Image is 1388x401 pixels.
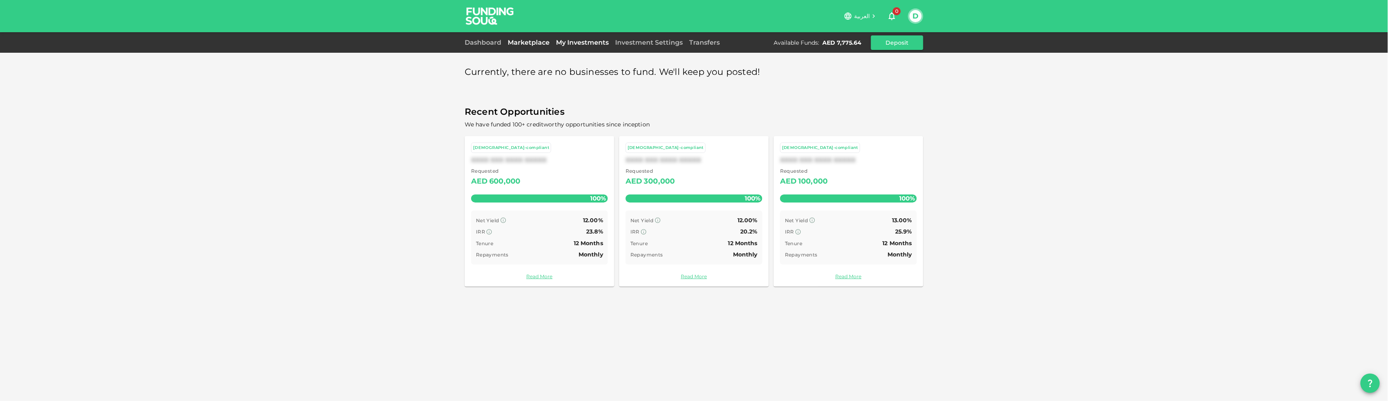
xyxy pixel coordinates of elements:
div: XXXX XXX XXXX XXXXX [471,156,608,164]
span: We have funded 100+ creditworthy opportunities since inception [465,121,650,128]
span: 12 Months [574,240,603,247]
span: Requested [471,167,521,175]
div: AED [780,175,797,188]
div: AED [626,175,642,188]
span: 25.9% [895,228,912,235]
div: AED [471,175,488,188]
a: My Investments [553,39,612,46]
div: 100,000 [798,175,828,188]
span: 100% [588,192,608,204]
div: [DEMOGRAPHIC_DATA]-compliant [628,145,704,151]
a: Read More [471,273,608,280]
span: Tenure [785,240,802,246]
span: IRR [785,229,794,235]
span: Monthly [888,251,912,258]
span: Currently, there are no businesses to fund. We'll keep you posted! [465,64,760,80]
a: Transfers [686,39,723,46]
span: Monthly [733,251,758,258]
a: Read More [780,273,917,280]
span: Tenure [476,240,493,246]
span: 12.00% [737,217,758,224]
span: Net Yield [630,217,654,223]
a: Read More [626,273,762,280]
span: IRR [630,229,640,235]
span: 12.00% [583,217,603,224]
button: question [1361,374,1380,393]
div: Available Funds : [774,39,819,47]
a: Investment Settings [612,39,686,46]
a: [DEMOGRAPHIC_DATA]-compliantXXXX XXX XXXX XXXXX Requested AED600,000100% Net Yield 12.00% IRR 23.... [465,136,614,287]
div: [DEMOGRAPHIC_DATA]-compliant [473,145,549,151]
span: Net Yield [476,217,499,223]
span: Requested [626,167,675,175]
span: 100% [897,192,917,204]
a: [DEMOGRAPHIC_DATA]-compliantXXXX XXX XXXX XXXXX Requested AED300,000100% Net Yield 12.00% IRR 20.... [619,136,769,287]
div: 300,000 [644,175,675,188]
div: XXXX XXX XXXX XXXXX [780,156,917,164]
span: Recent Opportunities [465,104,923,120]
div: AED 7,775.64 [822,39,861,47]
a: Dashboard [465,39,505,46]
span: Repayments [476,252,509,258]
span: Requested [780,167,828,175]
span: 13.00% [892,217,912,224]
button: D [910,10,922,22]
span: 20.2% [740,228,758,235]
button: 0 [884,8,900,24]
div: 600,000 [489,175,520,188]
div: [DEMOGRAPHIC_DATA]-compliant [782,145,858,151]
div: XXXX XXX XXXX XXXXX [626,156,762,164]
span: 12 Months [728,240,758,247]
span: Monthly [579,251,603,258]
span: Net Yield [785,217,808,223]
span: 100% [743,192,762,204]
span: 23.8% [586,228,603,235]
span: 0 [893,7,901,15]
span: Tenure [630,240,648,246]
span: IRR [476,229,485,235]
span: العربية [854,12,870,20]
a: [DEMOGRAPHIC_DATA]-compliantXXXX XXX XXXX XXXXX Requested AED100,000100% Net Yield 13.00% IRR 25.... [774,136,923,287]
button: Deposit [871,35,923,50]
a: Marketplace [505,39,553,46]
span: 12 Months [883,240,912,247]
span: Repayments [630,252,663,258]
span: Repayments [785,252,818,258]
